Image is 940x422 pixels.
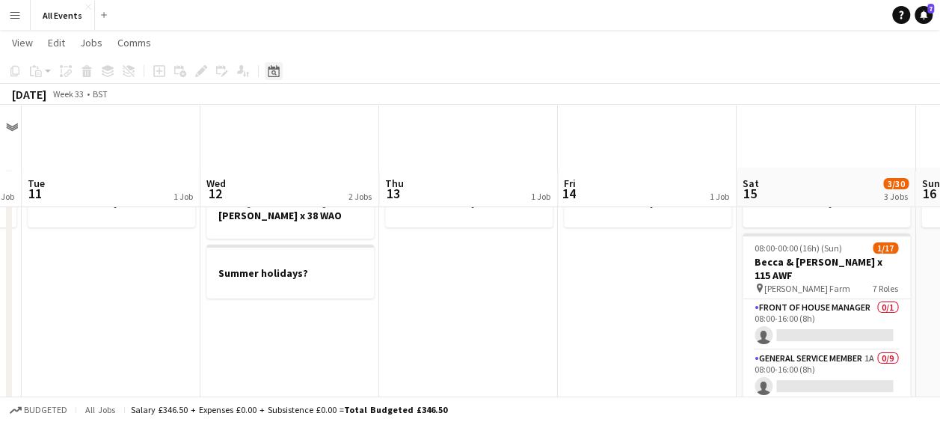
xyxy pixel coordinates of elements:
div: 1 Job [531,191,550,202]
span: 7 [927,4,934,13]
span: Week 33 [49,88,87,100]
h3: Summer holidays? [206,266,374,280]
span: 12 [204,185,226,202]
a: 7 [915,6,933,24]
span: 7 Roles [873,283,898,294]
span: 16 [919,185,939,202]
div: 1 Job [173,191,193,202]
span: 11 [25,185,45,202]
span: Sat [743,177,759,190]
span: Total Budgeted £346.50 [344,404,447,415]
a: Edit [42,33,71,52]
span: All jobs [82,404,118,415]
span: Jobs [80,36,102,49]
span: Edit [48,36,65,49]
span: 13 [383,185,404,202]
app-job-card: Summer holidays? [206,245,374,299]
div: Salary £346.50 + Expenses £0.00 + Subsistence £0.00 = [131,404,447,415]
span: Fri [564,177,576,190]
span: Tue [28,177,45,190]
h3: HOLD [PERSON_NAME] and [PERSON_NAME] x 38 WAO [206,195,374,222]
div: [DATE] [12,87,46,102]
button: Budgeted [7,402,70,418]
span: Thu [385,177,404,190]
a: View [6,33,39,52]
button: All Events [31,1,95,30]
span: Sun [921,177,939,190]
div: BST [93,88,108,100]
span: 14 [562,185,576,202]
div: 3 Jobs [884,191,908,202]
span: [PERSON_NAME] Farm [764,283,850,294]
span: 08:00-00:00 (16h) (Sun) [755,242,842,254]
span: View [12,36,33,49]
div: 2 Jobs [348,191,372,202]
a: Jobs [74,33,108,52]
span: Wed [206,177,226,190]
span: Budgeted [24,405,67,415]
span: Comms [117,36,151,49]
div: 1 Job [710,191,729,202]
app-card-role: Front of House Manager0/108:00-16:00 (8h) [743,299,910,350]
span: 1/17 [873,242,898,254]
a: Comms [111,33,157,52]
h3: Becca & [PERSON_NAME] x 115 AWF [743,255,910,282]
span: 15 [740,185,759,202]
span: 3/30 [883,178,909,189]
